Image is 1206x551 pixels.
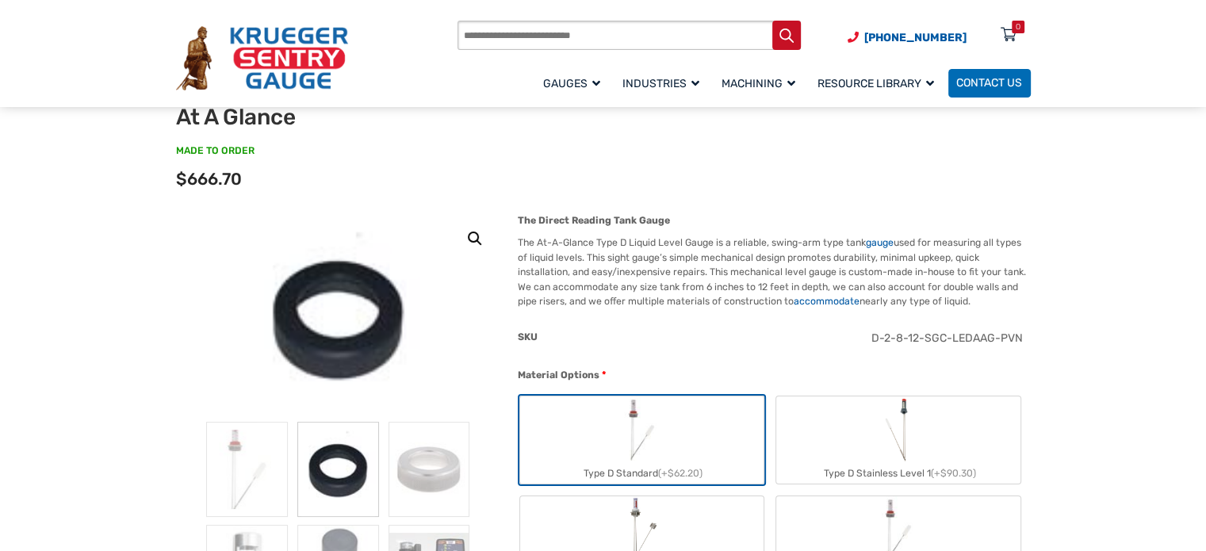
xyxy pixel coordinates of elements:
[297,422,378,517] img: At A Glance - Image 2
[1016,21,1020,33] div: 0
[543,77,600,90] span: Gauges
[817,77,934,90] span: Resource Library
[389,422,469,517] img: At A Glance - Image 3
[602,368,606,382] abbr: required
[176,169,242,189] span: $666.70
[176,26,348,90] img: Krueger Sentry Gauge
[520,463,764,484] div: Type D Standard
[518,369,599,381] span: Material Options
[518,331,538,342] span: SKU
[848,29,967,46] a: Phone Number (920) 434-8860
[722,77,795,90] span: Machining
[518,235,1031,308] p: The At-A-Glance Type D Liquid Level Gauge is a reliable, swing-arm type tank used for measuring a...
[461,224,489,253] a: View full-screen image gallery
[948,69,1031,98] a: Contact Us
[794,296,860,307] a: accommodate
[614,67,714,99] a: Industries
[256,213,420,422] img: At A Glance - Image 2
[956,77,1022,90] span: Contact Us
[206,422,287,517] img: At A Glance
[176,104,518,131] h1: At A Glance
[535,67,614,99] a: Gauges
[931,468,976,479] span: (+$90.30)
[864,31,967,44] span: [PHONE_NUMBER]
[622,77,699,90] span: Industries
[871,331,1023,345] span: D-2-8-12-SGC-LEDAAG-PVN
[520,396,764,484] label: Type D Standard
[714,67,810,99] a: Machining
[658,468,703,479] span: (+$62.20)
[518,215,670,226] strong: The Direct Reading Tank Gauge
[866,237,894,248] a: gauge
[176,144,255,159] span: MADE TO ORDER
[880,396,917,463] img: Chemical Sight Gauge
[776,463,1020,484] div: Type D Stainless Level 1
[810,67,948,99] a: Resource Library
[776,396,1020,484] label: Type D Stainless Level 1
